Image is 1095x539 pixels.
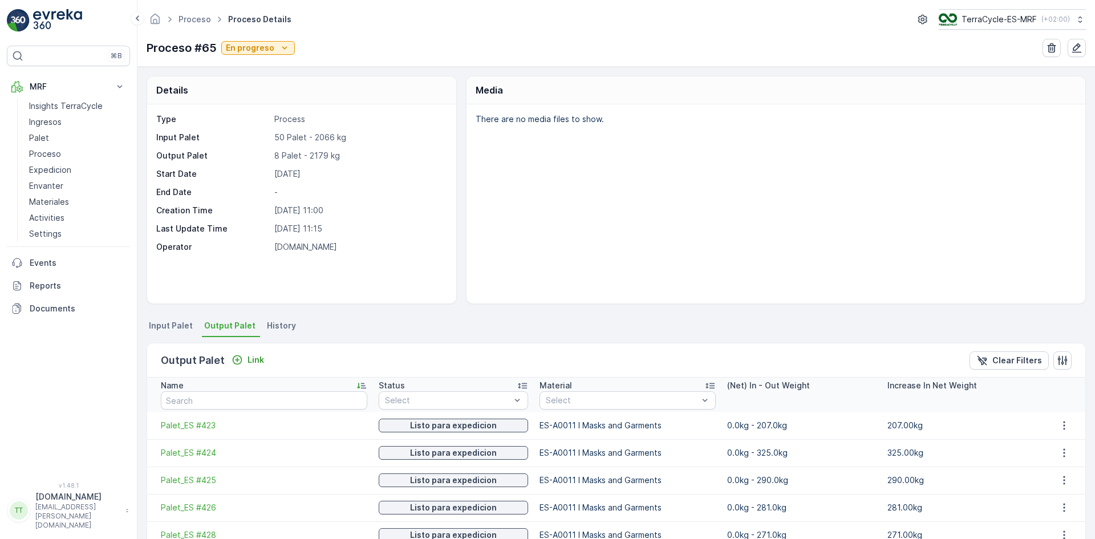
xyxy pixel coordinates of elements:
[721,412,882,439] td: 0.0kg - 207.0kg
[25,146,130,162] a: Proceso
[7,252,130,274] a: Events
[410,475,497,486] p: Listo para expedicion
[25,226,130,242] a: Settings
[410,420,497,431] p: Listo para expedicion
[30,81,107,92] p: MRF
[25,114,130,130] a: Ingresos
[379,419,528,432] button: Listo para expedicion
[147,39,217,56] p: Proceso #65
[274,132,444,143] p: 50 Palet - 2066 kg
[882,412,1042,439] td: 207.00kg
[161,447,367,459] a: Palet_ES #424
[156,83,188,97] p: Details
[156,150,270,161] p: Output Palet
[534,439,721,467] td: ES-A0011 I Masks and Garments
[7,482,130,489] span: v 1.48.1
[25,178,130,194] a: Envanter
[248,354,264,366] p: Link
[156,205,270,216] p: Creation Time
[721,494,882,521] td: 0.0kg - 281.0kg
[29,180,63,192] p: Envanter
[882,467,1042,494] td: 290.00kg
[25,162,130,178] a: Expedicion
[29,164,71,176] p: Expedicion
[204,320,255,331] span: Output Palet
[1041,15,1070,24] p: ( +02:00 )
[149,17,161,27] a: Homepage
[29,228,62,240] p: Settings
[156,114,270,125] p: Type
[7,9,30,32] img: logo
[534,412,721,439] td: ES-A0011 I Masks and Garments
[7,75,130,98] button: MRF
[939,9,1086,30] button: TerraCycle-ES-MRF(+02:00)
[29,148,61,160] p: Proceso
[226,42,274,54] p: En progreso
[111,51,122,60] p: ⌘B
[161,502,367,513] a: Palet_ES #426
[274,187,444,198] p: -
[25,98,130,114] a: Insights TerraCycle
[33,9,82,32] img: logo_light-DOdMpM7g.png
[35,491,120,502] p: [DOMAIN_NAME]
[161,475,367,486] a: Palet_ES #425
[540,380,572,391] p: Material
[227,353,269,367] button: Link
[226,14,294,25] span: Proceso Details
[274,114,444,125] p: Process
[161,420,367,431] span: Palet_ES #423
[7,274,130,297] a: Reports
[546,395,698,406] p: Select
[410,502,497,513] p: Listo para expedicion
[156,187,270,198] p: End Date
[379,380,405,391] p: Status
[161,391,367,410] input: Search
[29,116,62,128] p: Ingresos
[992,355,1042,366] p: Clear Filters
[274,223,444,234] p: [DATE] 11:15
[29,132,49,144] p: Palet
[534,494,721,521] td: ES-A0011 I Masks and Garments
[727,380,810,391] p: (Net) In - Out Weight
[161,352,225,368] p: Output Palet
[30,280,125,291] p: Reports
[274,205,444,216] p: [DATE] 11:00
[156,168,270,180] p: Start Date
[179,14,211,24] a: Proceso
[30,303,125,314] p: Documents
[379,446,528,460] button: Listo para expedicion
[7,491,130,530] button: TT[DOMAIN_NAME][EMAIL_ADDRESS][PERSON_NAME][DOMAIN_NAME]
[882,494,1042,521] td: 281.00kg
[274,150,444,161] p: 8 Palet - 2179 kg
[149,320,193,331] span: Input Palet
[410,447,497,459] p: Listo para expedicion
[476,83,503,97] p: Media
[970,351,1049,370] button: Clear Filters
[25,210,130,226] a: Activities
[939,13,957,26] img: TC_mwK4AaT.png
[379,501,528,514] button: Listo para expedicion
[962,14,1037,25] p: TerraCycle-ES-MRF
[156,132,270,143] p: Input Palet
[10,501,28,520] div: TT
[25,194,130,210] a: Materiales
[30,257,125,269] p: Events
[29,212,64,224] p: Activities
[385,395,510,406] p: Select
[267,320,296,331] span: History
[274,168,444,180] p: [DATE]
[35,502,120,530] p: [EMAIL_ADDRESS][PERSON_NAME][DOMAIN_NAME]
[721,467,882,494] td: 0.0kg - 290.0kg
[534,467,721,494] td: ES-A0011 I Masks and Garments
[882,439,1042,467] td: 325.00kg
[887,380,977,391] p: Increase In Net Weight
[274,241,444,253] p: [DOMAIN_NAME]
[161,380,184,391] p: Name
[379,473,528,487] button: Listo para expedicion
[156,223,270,234] p: Last Update Time
[29,196,69,208] p: Materiales
[221,41,295,55] button: En progreso
[156,241,270,253] p: Operator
